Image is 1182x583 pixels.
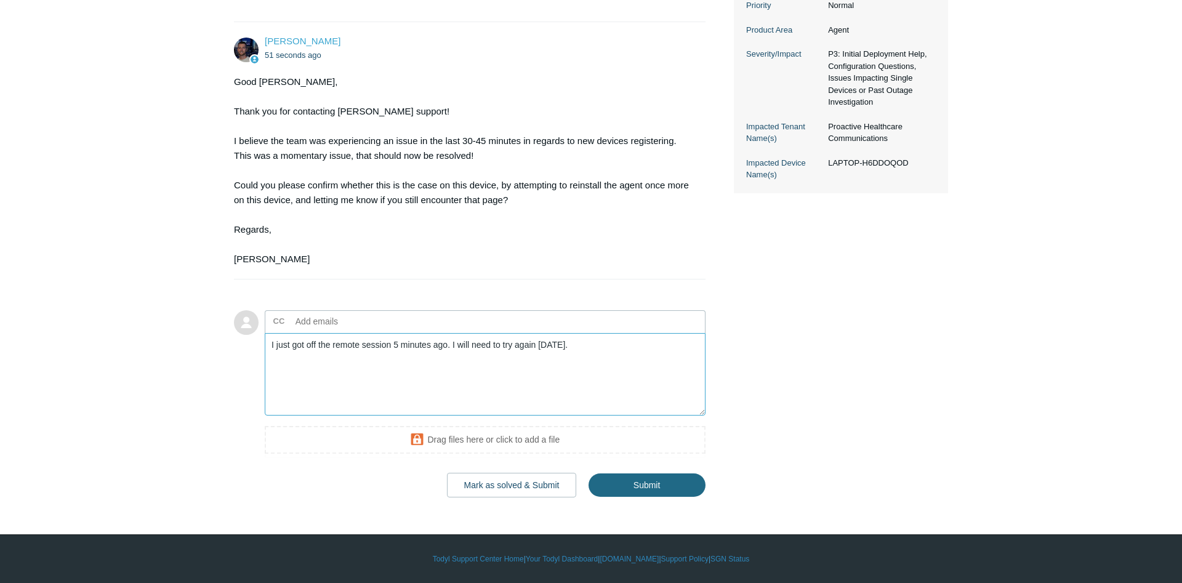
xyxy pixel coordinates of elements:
dt: Product Area [746,24,822,36]
dt: Impacted Tenant Name(s) [746,121,822,145]
input: Add emails [291,312,423,331]
dd: P3: Initial Deployment Help, Configuration Questions, Issues Impacting Single Devices or Past Out... [822,48,936,108]
a: Todyl Support Center Home [433,553,524,565]
span: Connor Davis [265,36,340,46]
div: | | | | [234,553,948,565]
button: Mark as solved & Submit [447,473,577,497]
dt: Impacted Device Name(s) [746,157,822,181]
dt: Severity/Impact [746,48,822,60]
textarea: Add your reply [265,333,706,416]
a: SGN Status [710,553,749,565]
div: Good [PERSON_NAME], Thank you for contacting [PERSON_NAME] support! I believe the team was experi... [234,74,693,267]
input: Submit [589,473,706,497]
dd: Proactive Healthcare Communications [822,121,936,145]
dd: Agent [822,24,936,36]
a: Support Policy [661,553,709,565]
time: 09/29/2025, 16:59 [265,50,321,60]
a: [PERSON_NAME] [265,36,340,46]
a: Your Todyl Dashboard [526,553,598,565]
label: CC [273,312,285,331]
dd: LAPTOP-H6DDOQOD [822,157,936,169]
a: [DOMAIN_NAME] [600,553,659,565]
